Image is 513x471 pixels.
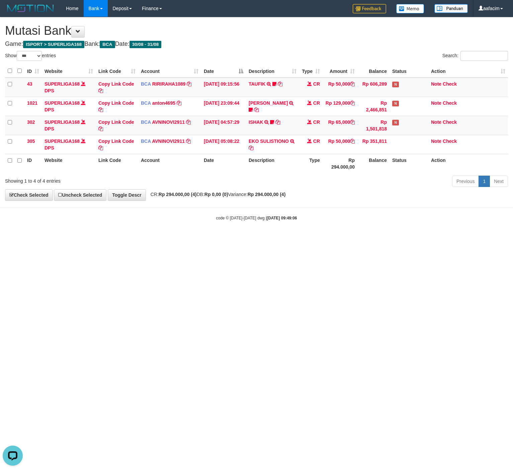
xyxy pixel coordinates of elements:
img: Button%20Memo.svg [396,4,424,13]
a: Toggle Descr [108,189,146,201]
strong: [DATE] 09:49:06 [267,216,297,220]
a: SUPERLIGA168 [45,119,80,125]
a: RIRIRAHA1089 [152,81,186,87]
img: Feedback.jpg [353,4,386,13]
a: SUPERLIGA168 [45,100,80,106]
a: Note [431,81,441,87]
a: Copy Link Code [98,138,134,151]
td: Rp 50,000 [323,78,357,97]
strong: Rp 294.000,00 (4) [159,192,197,197]
a: Copy Rp 50,000 to clipboard [350,138,355,144]
span: 1021 [27,100,37,106]
img: panduan.png [434,4,468,13]
span: 305 [27,138,35,144]
th: Action [428,154,508,173]
span: BCA [141,81,151,87]
a: Next [490,176,508,187]
a: 1 [479,176,490,187]
th: Action: activate to sort column ascending [428,65,508,78]
td: Rp 351,811 [357,135,390,154]
td: [DATE] 23:09:44 [201,97,246,116]
a: EKO SULISTIONO [249,138,289,144]
td: DPS [42,116,96,135]
a: AVNINOVI2911 [152,138,185,144]
span: Has Note [392,101,399,106]
a: Copy AVNINOVI2911 to clipboard [186,138,191,144]
a: Check [443,138,457,144]
h4: Game: Bank: Date: [5,41,508,48]
button: Open LiveChat chat widget [3,3,23,23]
select: Showentries [17,51,42,61]
th: ID [24,154,42,173]
a: Note [431,100,441,106]
th: Status [390,154,428,173]
label: Show entries [5,51,56,61]
th: Description [246,154,299,173]
td: Rp 606,289 [357,78,390,97]
td: Rp 2,466,851 [357,97,390,116]
th: Description: activate to sort column ascending [246,65,299,78]
a: Copy SRI BASUKI to clipboard [254,107,259,112]
a: TAUFIK [249,81,265,87]
th: Rp 294.000,00 [323,154,357,173]
a: Copy RIRIRAHA1089 to clipboard [187,81,191,87]
span: CR [313,81,320,87]
span: ISPORT > SUPERLIGA168 [23,41,84,48]
a: Copy TAUFIK to clipboard [278,81,282,87]
a: Copy ISHAK to clipboard [275,119,280,125]
span: 43 [27,81,32,87]
a: Copy Link Code [98,100,134,112]
th: Type: activate to sort column ascending [299,65,323,78]
span: CR: DB: Variance: [147,192,286,197]
img: MOTION_logo.png [5,3,56,13]
a: Previous [452,176,479,187]
span: Has Note [392,120,399,125]
td: Rp 1,501,818 [357,116,390,135]
td: DPS [42,78,96,97]
div: Showing 1 to 4 of 4 entries [5,175,209,184]
th: Type [299,154,323,173]
a: Copy EKO SULISTIONO to clipboard [249,145,253,151]
small: code © [DATE]-[DATE] dwg | [216,216,297,220]
a: Copy Rp 129,000 to clipboard [350,100,355,106]
a: Note [431,119,441,125]
a: Check [443,100,457,106]
span: BCA [141,100,151,106]
th: Status [390,65,428,78]
h1: Mutasi Bank [5,24,508,37]
td: Rp 50,000 [323,135,357,154]
td: DPS [42,97,96,116]
th: Website: activate to sort column ascending [42,65,96,78]
a: Check [443,81,457,87]
a: Check Selected [5,189,53,201]
td: Rp 129,000 [323,97,357,116]
th: ID: activate to sort column ascending [24,65,42,78]
td: [DATE] 04:57:29 [201,116,246,135]
td: [DATE] 09:15:56 [201,78,246,97]
a: [PERSON_NAME] [249,100,288,106]
span: 302 [27,119,35,125]
a: Copy Link Code [98,81,134,93]
label: Search: [442,51,508,61]
th: Date: activate to sort column descending [201,65,246,78]
a: SUPERLIGA168 [45,81,80,87]
strong: Rp 0,00 (0) [204,192,228,197]
th: Balance [357,65,390,78]
th: Website [42,154,96,173]
th: Account [138,154,201,173]
span: CR [313,119,320,125]
input: Search: [460,51,508,61]
th: Link Code [96,154,138,173]
a: Check [443,119,457,125]
a: Copy Link Code [98,119,134,131]
a: Copy Rp 65,000 to clipboard [350,119,355,125]
span: CR [313,100,320,106]
span: Has Note [392,82,399,87]
a: Copy AVNINOVI2911 to clipboard [186,119,191,125]
td: Rp 65,000 [323,116,357,135]
a: ISHAK [249,119,263,125]
th: Balance [357,154,390,173]
span: CR [313,138,320,144]
a: Copy anton4695 to clipboard [177,100,181,106]
a: AVNINOVI2911 [152,119,185,125]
